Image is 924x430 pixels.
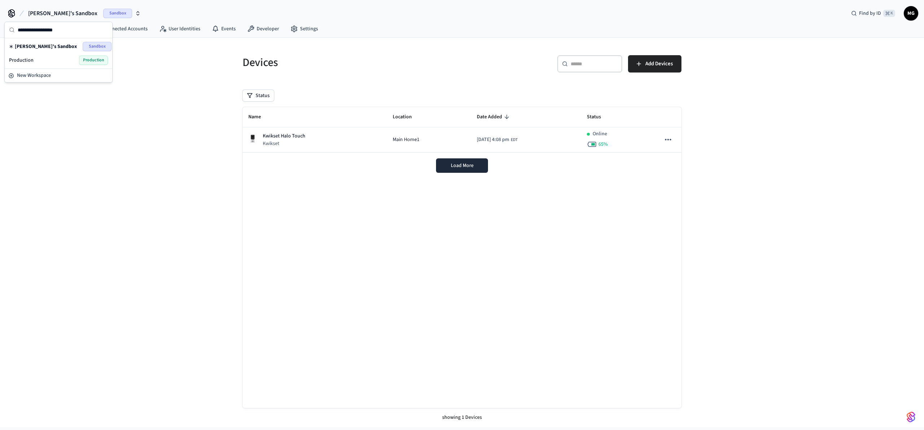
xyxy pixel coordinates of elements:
button: Load More [436,158,488,173]
a: Developer [241,22,285,35]
div: showing 1 Devices [243,408,681,427]
img: SeamLogoGradient.69752ec5.svg [907,411,915,423]
span: Production [79,56,108,65]
p: Kwikset Halo Touch [263,132,305,140]
span: ⌘ K [883,10,895,17]
button: New Workspace [5,70,112,82]
span: EDT [511,137,518,143]
span: [PERSON_NAME]'s Sandbox [28,9,97,18]
img: Kwikset Halo Touchscreen Wifi Enabled Smart Lock, Polished Chrome, Front [248,134,257,143]
div: Find by ID⌘ K [845,7,901,20]
table: sticky table [243,107,681,153]
span: Find by ID [859,10,881,17]
div: America/New_York [477,136,518,144]
span: Name [248,111,270,123]
span: Load More [451,162,474,169]
button: Status [243,90,274,101]
span: Date Added [477,111,511,123]
span: Main Home1 [393,136,419,144]
button: Add Devices [628,55,681,73]
span: Location [393,111,421,123]
span: Status [587,111,610,123]
span: Production [9,57,34,64]
span: New Workspace [17,72,51,79]
span: [PERSON_NAME]'s Sandbox [15,43,77,50]
span: Sandbox [83,42,112,51]
span: Sandbox [103,9,132,18]
a: User Identities [153,22,206,35]
p: Online [593,130,607,138]
span: Add Devices [645,59,673,69]
div: Suggestions [5,38,112,69]
button: MG [904,6,918,21]
a: Events [206,22,241,35]
a: Settings [285,22,324,35]
span: [DATE] 4:08 pm [477,136,509,144]
h5: Devices [243,55,458,70]
span: 65 % [598,141,608,148]
p: Kwikset [263,140,305,147]
a: Connected Accounts [88,22,153,35]
span: MG [905,7,918,20]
